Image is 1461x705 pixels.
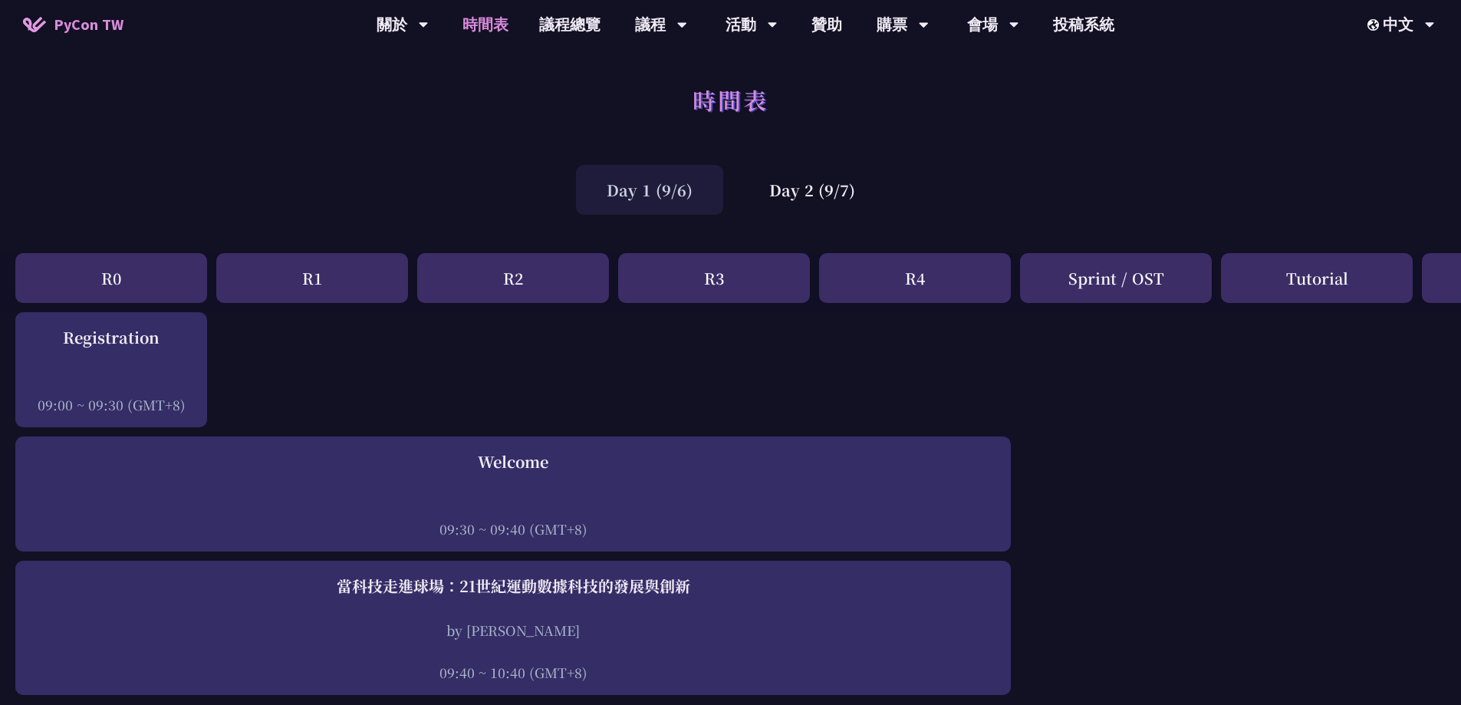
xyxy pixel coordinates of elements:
[15,253,207,303] div: R0
[23,395,199,414] div: 09:00 ~ 09:30 (GMT+8)
[1367,19,1383,31] img: Locale Icon
[1020,253,1212,303] div: Sprint / OST
[576,165,723,215] div: Day 1 (9/6)
[618,253,810,303] div: R3
[23,326,199,349] div: Registration
[23,575,1003,598] div: 當科技走進球場：21世紀運動數據科技的發展與創新
[23,519,1003,539] div: 09:30 ~ 09:40 (GMT+8)
[216,253,408,303] div: R1
[23,575,1003,682] a: 當科技走進球場：21世紀運動數據科技的發展與創新 by [PERSON_NAME] 09:40 ~ 10:40 (GMT+8)
[54,13,123,36] span: PyCon TW
[417,253,609,303] div: R2
[819,253,1011,303] div: R4
[1221,253,1413,303] div: Tutorial
[23,17,46,32] img: Home icon of PyCon TW 2025
[693,77,768,123] h1: 時間表
[23,621,1003,640] div: by [PERSON_NAME]
[23,450,1003,473] div: Welcome
[8,5,139,44] a: PyCon TW
[739,165,886,215] div: Day 2 (9/7)
[23,663,1003,682] div: 09:40 ~ 10:40 (GMT+8)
